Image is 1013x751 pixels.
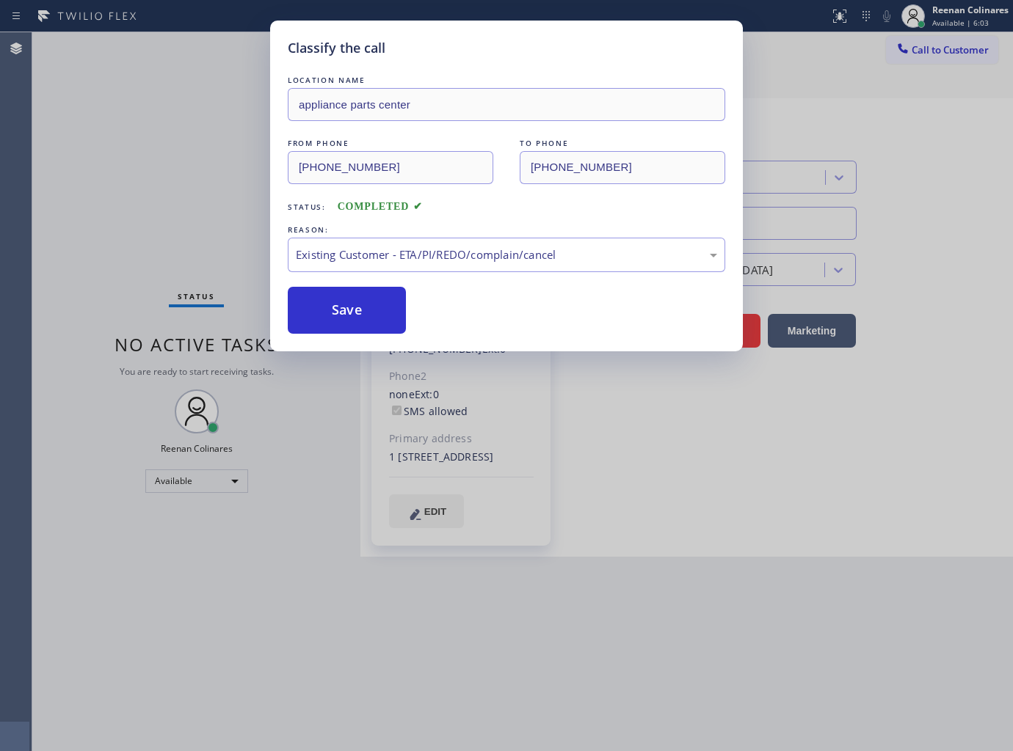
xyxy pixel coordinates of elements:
div: TO PHONE [520,136,725,151]
div: REASON: [288,222,725,238]
span: COMPLETED [338,201,423,212]
button: Save [288,287,406,334]
input: From phone [288,151,493,184]
div: Existing Customer - ETA/PI/REDO/complain/cancel [296,246,717,263]
h5: Classify the call [288,38,385,58]
div: LOCATION NAME [288,73,725,88]
input: To phone [520,151,725,184]
span: Status: [288,202,326,212]
div: FROM PHONE [288,136,493,151]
